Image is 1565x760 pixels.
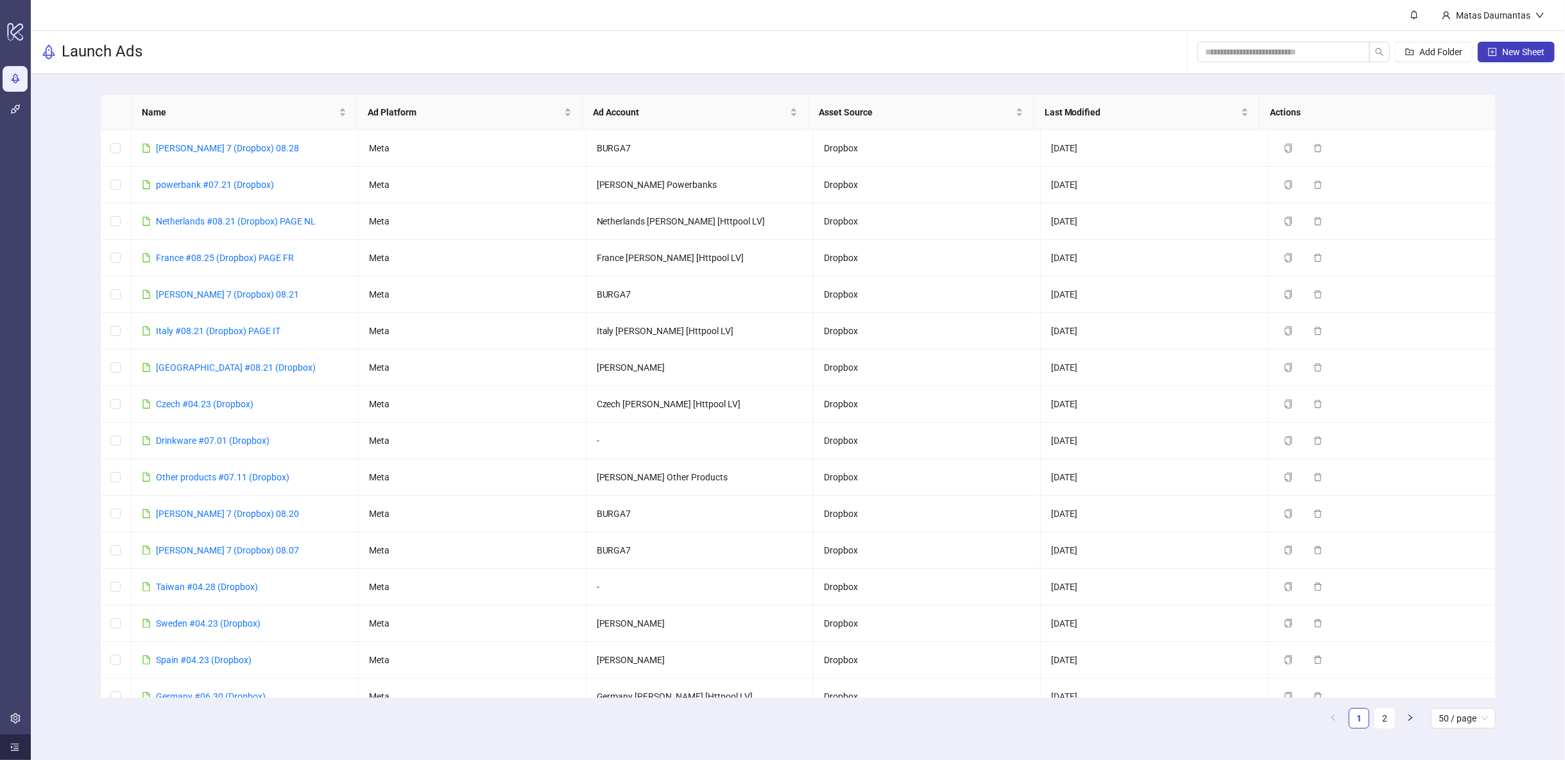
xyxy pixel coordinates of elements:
td: Netherlands [PERSON_NAME] [Httpool LV] [586,203,814,240]
span: file [142,655,151,664]
td: Czech [PERSON_NAME] [Httpool LV] [586,386,814,423]
td: Dropbox [814,423,1041,459]
td: [DATE] [1041,532,1268,569]
td: Meta [359,167,586,203]
span: Asset Source [819,105,1013,119]
span: 50 / page [1439,709,1488,728]
td: BURGA7 [586,130,814,167]
td: Dropbox [814,459,1041,496]
span: file [142,363,151,372]
td: [DATE] [1041,350,1268,386]
td: [DATE] [1041,167,1268,203]
td: [PERSON_NAME] [586,605,814,642]
span: file [142,253,151,262]
span: file [142,619,151,628]
td: [DATE] [1041,496,1268,532]
div: Matas Daumantas [1451,8,1535,22]
span: delete [1313,217,1322,226]
span: copy [1284,326,1293,335]
td: Italy [PERSON_NAME] [Httpool LV] [586,313,814,350]
span: right [1407,714,1414,722]
a: [PERSON_NAME] 7 (Dropbox) 08.28 [156,143,299,153]
span: file [142,326,151,335]
td: Dropbox [814,203,1041,240]
span: delete [1313,619,1322,628]
td: Dropbox [814,679,1041,715]
th: Ad Platform [357,95,583,130]
td: [DATE] [1041,313,1268,350]
li: Previous Page [1323,708,1344,729]
a: Other products #07.11 (Dropbox) [156,472,289,482]
td: Dropbox [814,167,1041,203]
td: Dropbox [814,496,1041,532]
span: file [142,582,151,591]
td: Dropbox [814,240,1041,276]
button: New Sheet [1478,42,1555,62]
td: Meta [359,423,586,459]
span: copy [1284,217,1293,226]
td: Dropbox [814,313,1041,350]
span: copy [1284,546,1293,555]
td: Dropbox [814,386,1041,423]
span: down [1535,11,1544,20]
span: bell [1410,10,1419,19]
span: menu-unfold [10,743,19,752]
button: left [1323,708,1344,729]
td: Meta [359,130,586,167]
span: folder-add [1405,47,1414,56]
td: Dropbox [814,276,1041,313]
span: delete [1313,180,1322,189]
span: Ad Account [593,105,787,119]
span: copy [1284,400,1293,409]
span: copy [1284,180,1293,189]
td: [DATE] [1041,130,1268,167]
span: copy [1284,363,1293,372]
td: [DATE] [1041,569,1268,605]
span: copy [1284,582,1293,591]
a: [PERSON_NAME] 7 (Dropbox) 08.20 [156,509,299,519]
span: file [142,217,151,226]
span: delete [1313,144,1322,153]
td: Meta [359,605,586,642]
a: Sweden #04.23 (Dropbox) [156,618,261,629]
td: Meta [359,496,586,532]
a: 1 [1349,709,1369,728]
span: plus-square [1488,47,1497,56]
td: [DATE] [1041,679,1268,715]
th: Name [132,95,357,130]
td: Meta [359,276,586,313]
td: Meta [359,203,586,240]
a: Spain #04.23 (Dropbox) [156,655,252,665]
span: Last Modified [1045,105,1239,119]
td: Dropbox [814,130,1041,167]
td: [DATE] [1041,423,1268,459]
span: delete [1313,655,1322,664]
td: Meta [359,350,586,386]
span: delete [1313,546,1322,555]
td: [DATE] [1041,605,1268,642]
td: Meta [359,679,586,715]
span: copy [1284,619,1293,628]
a: Taiwan #04.28 (Dropbox) [156,582,258,592]
a: France #08.25 (Dropbox) PAGE FR [156,253,294,263]
td: [PERSON_NAME] Powerbanks [586,167,814,203]
span: file [142,180,151,189]
td: Dropbox [814,350,1041,386]
td: Meta [359,642,586,679]
span: delete [1313,692,1322,701]
li: 2 [1374,708,1395,729]
span: file [142,692,151,701]
a: powerbank #07.21 (Dropbox) [156,180,274,190]
span: delete [1313,473,1322,482]
th: Asset Source [808,95,1034,130]
span: copy [1284,253,1293,262]
td: Dropbox [814,569,1041,605]
span: copy [1284,436,1293,445]
td: Dropbox [814,642,1041,679]
td: Meta [359,532,586,569]
span: copy [1284,655,1293,664]
a: Netherlands #08.21 (Dropbox) PAGE NL [156,216,316,226]
th: Actions [1260,95,1485,130]
span: delete [1313,363,1322,372]
td: [DATE] [1041,459,1268,496]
